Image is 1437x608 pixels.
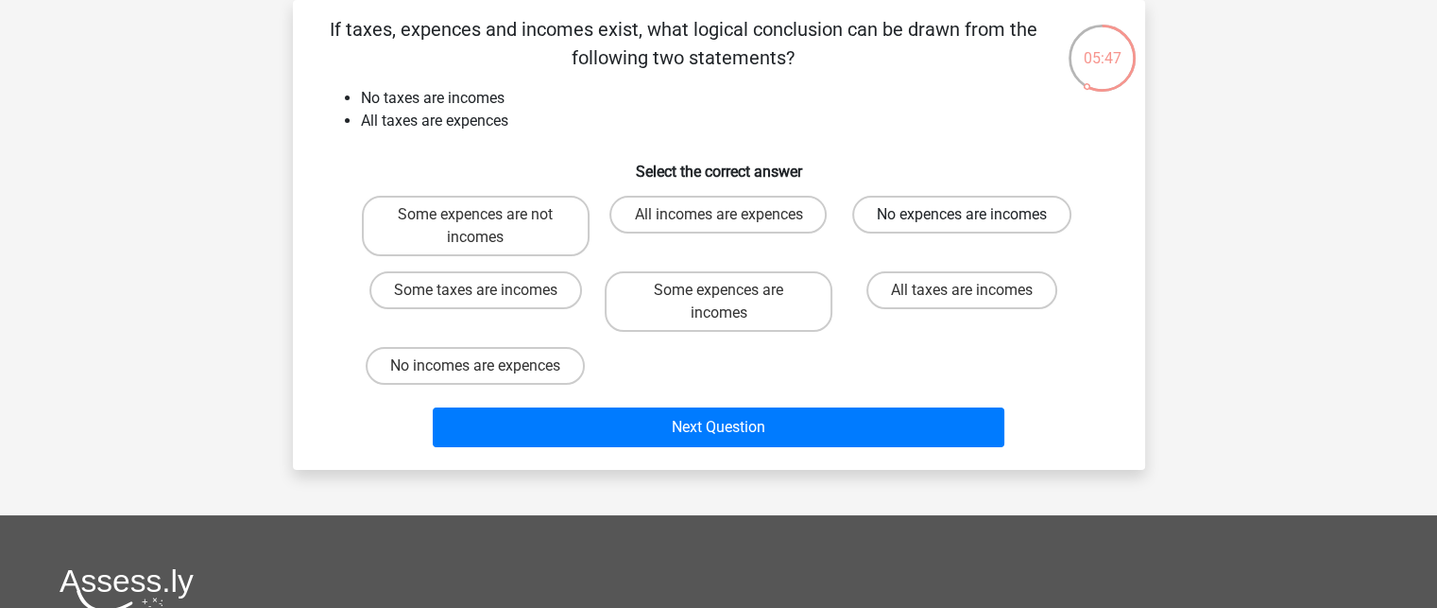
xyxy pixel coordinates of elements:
li: All taxes are expences [361,110,1115,132]
label: Some taxes are incomes [369,271,582,309]
label: No incomes are expences [366,347,585,385]
h6: Select the correct answer [323,148,1115,181]
label: No expences are incomes [852,196,1071,234]
label: All taxes are incomes [866,271,1057,309]
label: All incomes are expences [609,196,827,234]
label: Some expences are incomes [605,271,832,332]
button: Next Question [433,408,1004,447]
li: No taxes are incomes [361,87,1115,110]
div: 05:47 [1067,23,1138,70]
label: Some expences are not incomes [362,196,590,256]
p: If taxes, expences and incomes exist, what logical conclusion can be drawn from the following two... [323,15,1044,72]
